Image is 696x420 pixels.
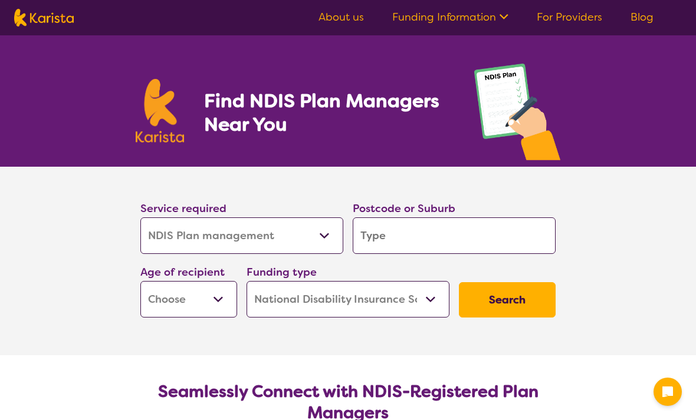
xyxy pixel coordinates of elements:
[631,10,654,24] a: Blog
[353,201,455,216] label: Postcode or Suburb
[14,9,74,27] img: Karista logo
[140,201,226,216] label: Service required
[537,10,602,24] a: For Providers
[204,89,451,136] h1: Find NDIS Plan Managers Near You
[474,64,560,167] img: plan-management
[319,10,364,24] a: About us
[353,217,556,254] input: Type
[140,265,225,279] label: Age of recipient
[136,79,184,143] img: Karista logo
[247,265,317,279] label: Funding type
[392,10,508,24] a: Funding Information
[459,282,556,318] button: Search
